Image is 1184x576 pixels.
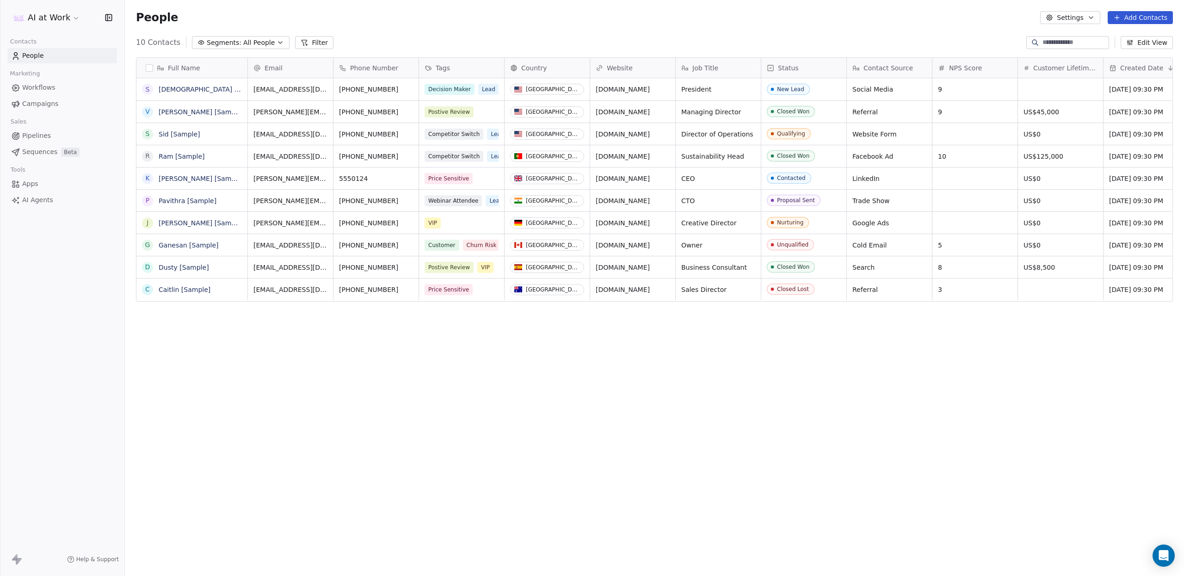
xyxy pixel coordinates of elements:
span: [DATE] 09:30 PM [1109,174,1183,183]
span: [PHONE_NUMBER] [339,285,413,294]
span: Contact Source [863,63,913,73]
span: Country [521,63,547,73]
div: Closed Lost [777,286,809,292]
span: CTO [681,196,755,205]
span: [DATE] 09:30 PM [1109,218,1183,228]
span: [EMAIL_ADDRESS][DOMAIN_NAME] [253,285,327,294]
span: 10 Contacts [136,37,180,48]
span: Help & Support [76,556,119,563]
a: [PERSON_NAME] [Sample] [159,108,244,116]
span: Trade Show [852,196,926,205]
a: [PERSON_NAME] [Sample] [159,175,244,182]
span: Customer [425,240,459,251]
span: Website Form [852,130,926,139]
div: Job Title [676,58,761,78]
span: Competitor Switch [425,129,483,140]
span: Search [852,263,926,272]
span: 9 [938,107,1012,117]
a: Campaigns [7,96,117,111]
span: [DATE] 09:30 PM [1109,241,1183,250]
span: Sales Director [681,285,755,294]
a: People [7,48,117,63]
span: President [681,85,755,94]
span: Status [778,63,799,73]
span: Price Sensitive [425,284,473,295]
span: Lead [487,129,508,140]
div: Contacted [777,175,806,181]
span: US$0 [1024,174,1098,183]
div: Closed Won [777,153,809,159]
span: [PERSON_NAME][EMAIL_ADDRESS][DOMAIN_NAME] [253,218,327,228]
div: New Lead [777,86,804,93]
div: Website [590,58,675,78]
a: SequencesBeta [7,144,117,160]
span: US$45,000 [1024,107,1098,117]
span: [PHONE_NUMBER] [339,130,413,139]
button: Filter [295,36,333,49]
span: Owner [681,241,755,250]
span: Lead [478,84,499,95]
span: Beta [61,148,80,157]
span: Price Sensitive [425,173,473,184]
a: [PERSON_NAME] [Sample] [159,219,244,227]
span: US$0 [1024,196,1098,205]
span: US$0 [1024,130,1098,139]
div: Phone Number [333,58,419,78]
div: [GEOGRAPHIC_DATA] [526,242,580,248]
div: grid [136,78,248,543]
span: People [22,51,44,61]
a: [DOMAIN_NAME] [596,130,650,138]
span: Lead [487,151,508,162]
span: Referral [852,285,926,294]
span: [DATE] 09:30 PM [1109,263,1183,272]
span: [PERSON_NAME][EMAIL_ADDRESS][DOMAIN_NAME] [253,196,327,205]
div: Proposal Sent [777,197,815,204]
div: [GEOGRAPHIC_DATA] [526,220,580,226]
span: Marketing [6,67,44,81]
div: S [146,129,150,139]
a: [DOMAIN_NAME] [596,286,650,293]
button: AI at Work [11,10,82,25]
span: Lead [486,195,506,206]
span: Created Date [1120,63,1163,73]
div: Contact Source [847,58,932,78]
a: Pavithra [Sample] [159,197,216,204]
div: J [147,218,148,228]
span: Phone Number [350,63,398,73]
span: [PERSON_NAME][EMAIL_ADDRESS][DOMAIN_NAME] [253,174,327,183]
span: [PERSON_NAME][EMAIL_ADDRESS][DOMAIN_NAME] [253,107,327,117]
span: [PHONE_NUMBER] [339,85,413,94]
span: NPS Score [949,63,982,73]
a: Pipelines [7,128,117,143]
div: [GEOGRAPHIC_DATA] [526,153,580,160]
span: AI Agents [22,195,53,205]
a: [DEMOGRAPHIC_DATA] [Sample] [159,86,264,93]
span: [EMAIL_ADDRESS][DOMAIN_NAME] [253,241,327,250]
span: [PHONE_NUMBER] [339,196,413,205]
a: [DOMAIN_NAME] [596,197,650,204]
span: US$125,000 [1024,152,1098,161]
span: Google Ads [852,218,926,228]
div: S [146,85,150,94]
span: 5550124 [339,174,413,183]
span: Webinar Attendee [425,195,482,206]
a: AI Agents [7,192,117,208]
span: Tools [6,163,29,177]
a: Apps [7,176,117,192]
div: Closed Won [777,108,809,115]
span: All People [243,38,275,48]
span: Sustainability Head [681,152,755,161]
span: AI at Work [28,12,70,24]
a: [DOMAIN_NAME] [596,153,650,160]
span: Email [265,63,283,73]
a: [DOMAIN_NAME] [596,219,650,227]
a: Dusty [Sample] [159,264,209,271]
span: LinkedIn [852,174,926,183]
span: Tags [436,63,450,73]
span: [DATE] 09:30 PM [1109,130,1183,139]
span: Website [607,63,633,73]
div: Full Name [136,58,247,78]
span: Director of Operations [681,130,755,139]
span: Managing Director [681,107,755,117]
span: Social Media [852,85,926,94]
